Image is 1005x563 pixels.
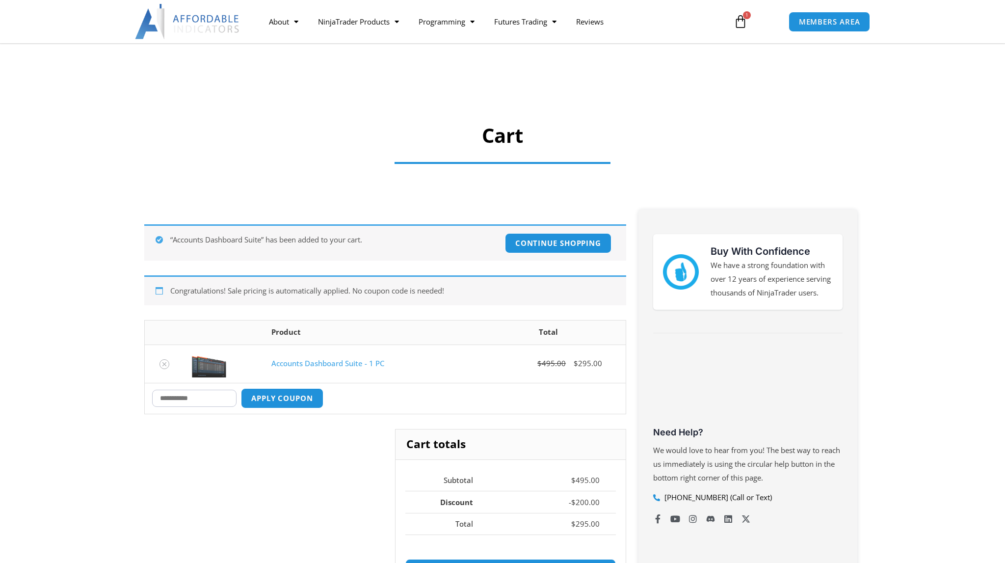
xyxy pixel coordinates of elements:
bdi: 495.00 [571,475,600,485]
a: Remove Accounts Dashboard Suite - 1 PC from cart [159,359,169,369]
h3: Need Help? [653,427,843,438]
th: Discount [405,491,490,513]
a: Futures Trading [484,10,566,33]
a: About [259,10,308,33]
a: 1 [719,7,762,36]
span: MEMBERS AREA [799,18,860,26]
span: $ [537,358,542,368]
a: NinjaTrader Products [308,10,409,33]
th: Subtotal [405,470,490,491]
iframe: Customer reviews powered by Trustpilot [653,350,843,424]
bdi: 295.00 [574,358,602,368]
bdi: 200.00 [571,497,600,507]
h2: Cart totals [396,429,626,460]
span: 1 [743,11,751,19]
nav: Menu [259,10,722,33]
img: Screenshot 2024-08-26 155710eeeee | Affordable Indicators – NinjaTrader [192,350,226,377]
img: LogoAI | Affordable Indicators – NinjaTrader [135,4,240,39]
bdi: 295.00 [571,519,600,529]
div: Congratulations! Sale pricing is automatically applied. No coupon code is needed! [144,275,626,305]
th: Total [405,513,490,535]
h1: Cart [178,122,828,149]
span: [PHONE_NUMBER] (Call or Text) [662,491,772,505]
a: MEMBERS AREA [789,12,871,32]
a: Reviews [566,10,613,33]
p: We have a strong foundation with over 12 years of experience serving thousands of NinjaTrader users. [711,259,833,300]
th: Product [264,321,471,345]
a: Accounts Dashboard Suite - 1 PC [271,358,384,368]
img: mark thumbs good 43913 | Affordable Indicators – NinjaTrader [663,254,698,290]
th: Total [471,321,626,345]
span: - [569,497,571,507]
h3: Buy With Confidence [711,244,833,259]
button: Apply coupon [241,388,323,408]
a: Programming [409,10,484,33]
span: $ [571,497,576,507]
div: “Accounts Dashboard Suite” has been added to your cart. [144,224,626,261]
span: We would love to hear from you! The best way to reach us immediately is using the circular help b... [653,445,840,483]
span: $ [574,358,578,368]
a: Continue shopping [505,233,611,253]
span: $ [571,475,576,485]
iframe: PayPal Message 1 [405,546,616,555]
bdi: 495.00 [537,358,566,368]
span: $ [571,519,576,529]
